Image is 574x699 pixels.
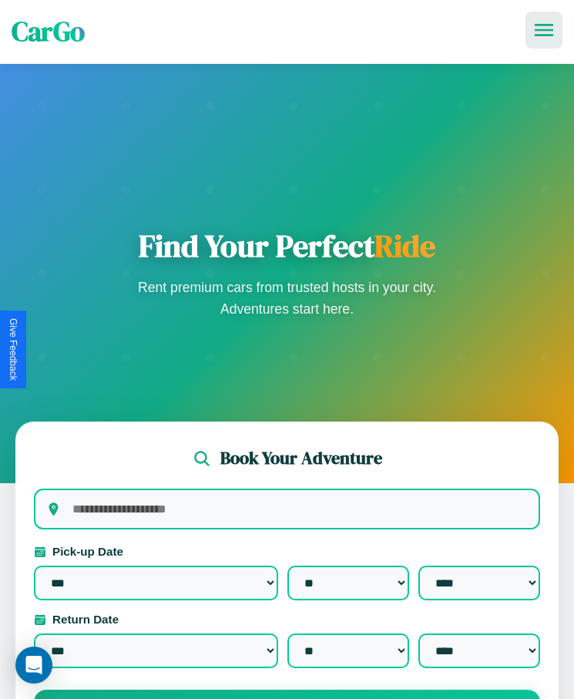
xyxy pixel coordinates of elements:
span: Ride [374,225,435,267]
p: Rent premium cars from trusted hosts in your city. Adventures start here. [133,277,441,320]
label: Pick-up Date [34,545,540,558]
div: Give Feedback [8,318,18,381]
span: CarGo [12,13,85,50]
div: Open Intercom Messenger [15,647,52,684]
h2: Book Your Adventure [220,446,382,470]
label: Return Date [34,613,540,626]
h1: Find Your Perfect [133,227,441,264]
